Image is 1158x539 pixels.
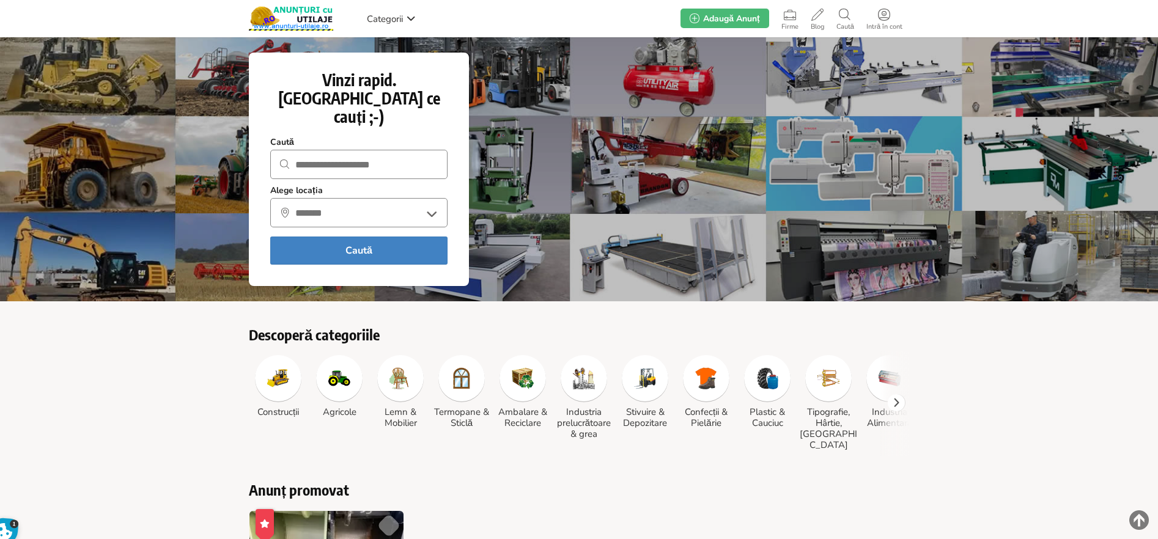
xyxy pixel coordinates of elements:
a: Blog [805,6,830,31]
h3: Tipografie, Hârtie, [GEOGRAPHIC_DATA] [799,406,858,450]
img: Anunturi-Utilaje.RO [249,6,333,31]
img: Stivuire & Depozitare [634,367,656,389]
img: Termopane & Sticlă [451,367,473,389]
img: Lemn & Mobilier [389,367,411,389]
h3: Confecții & Pielărie [677,406,736,428]
a: Categorii [364,9,419,28]
a: Construcții Construcții [249,355,308,417]
a: Salvează Favorit [377,513,401,538]
span: Intră în cont [860,23,909,31]
strong: Alege locația [270,185,323,196]
h3: Plastic & Cauciuc [738,406,797,428]
img: Industria prelucrătoare & grea [573,367,595,389]
img: scroll-to-top.png [1129,510,1149,530]
h3: Stivuire & Depozitare [616,406,674,428]
h2: Anunț promovat [249,481,909,498]
a: Tipografie, Hârtie, Carton Tipografie, Hârtie, [GEOGRAPHIC_DATA] [799,355,858,450]
h3: Industria prelucrătoare & grea [555,406,613,439]
img: Agricole [328,367,350,389]
strong: Caută [270,137,294,148]
h3: Lemn & Mobilier [371,406,430,428]
a: Lemn & Mobilier Lemn & Mobilier [371,355,430,428]
span: Caută [830,23,860,31]
span: 1 [10,519,19,529]
h2: Descoperă categoriile [249,326,909,343]
img: Plastic & Cauciuc [756,367,778,389]
a: Caută [830,6,860,31]
a: Plastic & Cauciuc Plastic & Cauciuc [738,355,797,428]
img: Ambalare & Reciclare [512,367,534,389]
a: Ambalare & Reciclare Ambalare & Reciclare [493,355,552,428]
img: Tipografie, Hârtie, Carton [817,367,839,389]
a: Firme [775,6,805,31]
h3: Agricole [310,406,369,417]
span: Adaugă Anunț [703,13,759,24]
a: Industria prelucrătoare & grea Industria prelucrătoare & grea [555,355,613,439]
h3: Termopane & Sticlă [432,406,491,428]
h3: Construcții [249,406,308,417]
span: Blog [805,23,830,31]
img: Confecții & Pielărie [695,367,717,389]
a: Termopane & Sticlă Termopane & Sticlă [432,355,491,428]
img: Construcții [267,367,289,389]
span: Categorii [367,13,403,25]
a: Agricole Agricole [310,355,369,417]
h1: Vinzi rapid. [GEOGRAPHIC_DATA] ce cauți ;-) [270,71,448,126]
h3: Ambalare & Reciclare [493,406,552,428]
a: Confecții & Pielărie Confecții & Pielărie [677,355,736,428]
a: Stivuire & Depozitare Stivuire & Depozitare [616,355,674,428]
h3: Industria Alimentară [860,406,919,428]
a: Intră în cont [860,6,909,31]
button: Caută [270,237,448,265]
span: Firme [775,23,805,31]
a: Industria Alimentară Industria Alimentară [860,355,919,428]
a: Adaugă Anunț [680,9,769,28]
